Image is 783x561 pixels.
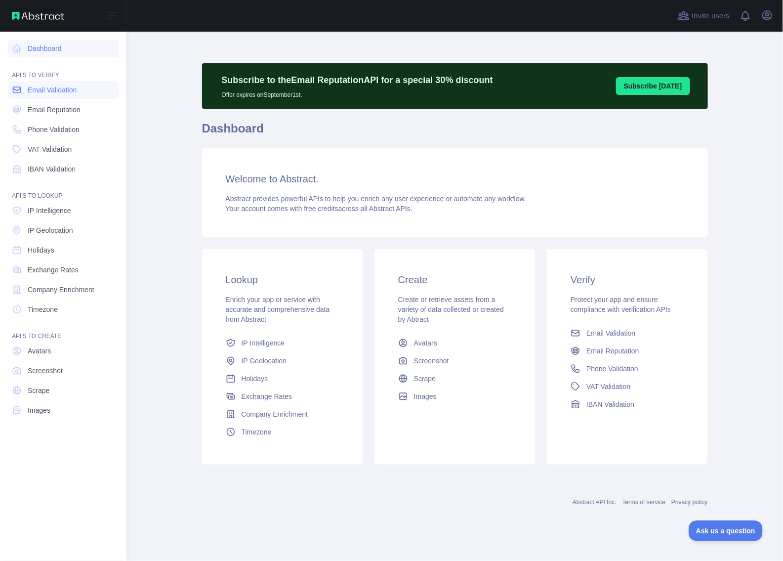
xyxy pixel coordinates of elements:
span: Screenshot [28,366,63,376]
span: Enrich your app or service with accurate and comprehensive data from Abstract [226,296,330,323]
h3: Lookup [226,273,339,287]
a: VAT Validation [8,140,119,158]
a: Timezone [8,301,119,318]
a: Screenshot [8,362,119,380]
h3: Verify [571,273,684,287]
span: Your account comes with across all Abstract APIs. [226,205,412,213]
a: Images [8,401,119,419]
a: Exchange Rates [8,261,119,279]
p: Offer expires on September 1st. [222,87,493,99]
img: Abstract API [12,12,64,20]
div: API'S TO CREATE [8,320,119,340]
span: Scrape [414,374,436,384]
a: IBAN Validation [567,395,688,413]
span: Invite users [692,10,730,22]
h3: Welcome to Abstract. [226,172,684,186]
a: VAT Validation [567,378,688,395]
span: VAT Validation [28,144,72,154]
span: IP Geolocation [28,225,73,235]
span: Holidays [28,245,54,255]
a: Phone Validation [567,360,688,378]
a: IP Intelligence [222,334,343,352]
span: VAT Validation [586,382,630,391]
a: Dashboard [8,40,119,57]
span: IBAN Validation [586,399,634,409]
p: Subscribe to the Email Reputation API for a special 30 % discount [222,73,493,87]
span: Protect your app and ensure compliance with verification APIs [571,296,671,313]
a: Scrape [394,370,515,388]
span: Create or retrieve assets from a variety of data collected or created by Abtract [398,296,504,323]
span: Email Validation [28,85,77,95]
a: Timezone [222,423,343,441]
a: Holidays [222,370,343,388]
span: Images [28,405,50,415]
h1: Dashboard [202,121,708,144]
span: IBAN Validation [28,164,76,174]
span: Timezone [242,427,272,437]
span: Exchange Rates [242,391,292,401]
div: API'S TO LOOKUP [8,180,119,200]
a: Exchange Rates [222,388,343,405]
a: IP Geolocation [8,221,119,239]
span: free credits [304,205,338,213]
button: Subscribe [DATE] [616,77,690,95]
a: Abstract API Inc. [573,499,617,506]
a: Email Reputation [8,101,119,119]
span: Exchange Rates [28,265,79,275]
a: Terms of service [622,499,665,506]
span: IP Intelligence [242,338,285,348]
h3: Create [398,273,511,287]
span: Timezone [28,304,58,314]
span: Phone Validation [28,125,80,134]
span: Screenshot [414,356,449,366]
span: IP Intelligence [28,206,71,216]
a: IBAN Validation [8,160,119,178]
a: Company Enrichment [222,405,343,423]
span: IP Geolocation [242,356,287,366]
a: Company Enrichment [8,281,119,299]
div: API'S TO VERIFY [8,59,119,79]
iframe: Toggle Customer Support [689,520,763,541]
span: Holidays [242,374,268,384]
span: Email Reputation [586,346,639,356]
a: IP Geolocation [222,352,343,370]
a: Images [394,388,515,405]
span: Email Validation [586,328,635,338]
span: Phone Validation [586,364,638,374]
a: Avatars [8,342,119,360]
span: Scrape [28,386,49,395]
a: Email Validation [8,81,119,99]
button: Invite users [676,8,732,24]
a: Avatars [394,334,515,352]
a: Privacy policy [671,499,707,506]
a: Screenshot [394,352,515,370]
span: Email Reputation [28,105,81,115]
a: Holidays [8,241,119,259]
span: Company Enrichment [242,409,308,419]
span: Images [414,391,437,401]
span: Avatars [28,346,51,356]
a: Email Validation [567,324,688,342]
span: Company Enrichment [28,285,94,295]
span: Abstract provides powerful APIs to help you enrich any user experience or automate any workflow. [226,195,527,203]
a: Scrape [8,382,119,399]
span: Avatars [414,338,437,348]
a: Phone Validation [8,121,119,138]
a: Email Reputation [567,342,688,360]
a: IP Intelligence [8,202,119,219]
